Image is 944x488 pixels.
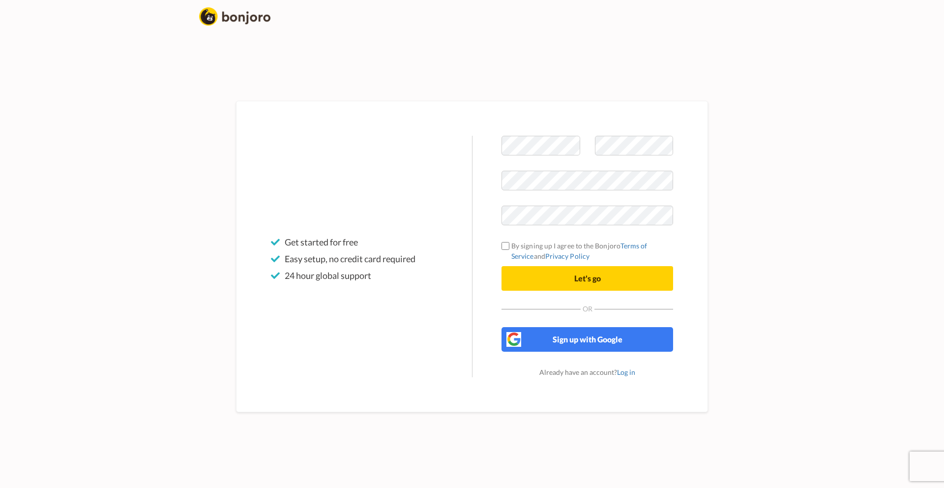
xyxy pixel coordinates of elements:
[285,236,358,248] span: Get started for free
[285,253,415,265] span: Easy setup, no credit card required
[511,242,648,260] a: Terms of Service
[617,368,635,376] a: Log in
[501,241,673,261] label: By signing up I agree to the Bonjoro and
[545,252,590,260] a: Privacy Policy
[501,266,673,291] button: Let's go
[285,270,371,281] span: 24 hour global support
[539,368,635,376] span: Already have an account?
[199,7,270,26] img: logo_full.png
[553,335,622,344] span: Sign up with Google
[581,305,594,312] span: Or
[501,242,509,250] input: By signing up I agree to the BonjoroTerms of ServiceandPrivacy Policy
[501,327,673,352] button: Sign up with Google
